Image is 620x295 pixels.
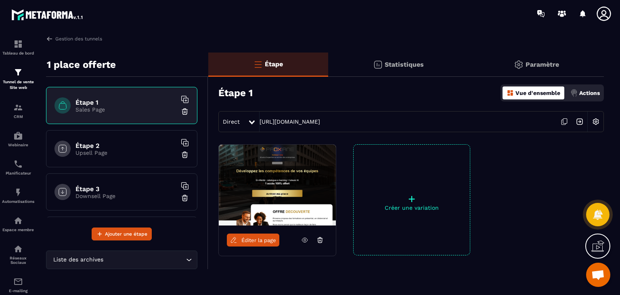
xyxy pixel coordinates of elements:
a: automationsautomationsWebinaire [2,125,34,153]
img: automations [13,188,23,197]
img: scheduler [13,159,23,169]
p: Étape [265,60,283,68]
p: CRM [2,114,34,119]
a: automationsautomationsEspace membre [2,210,34,238]
a: formationformationTunnel de vente Site web [2,61,34,97]
img: trash [181,194,189,202]
p: Planificateur [2,171,34,175]
img: actions.d6e523a2.png [570,89,578,97]
p: Réseaux Sociaux [2,256,34,265]
img: automations [13,216,23,225]
p: Downsell Page [75,193,176,199]
p: Paramètre [526,61,559,68]
img: image [219,145,336,225]
img: formation [13,67,23,77]
img: formation [13,103,23,112]
div: Ouvrir le chat [586,263,610,287]
a: social-networksocial-networkRéseaux Sociaux [2,238,34,271]
a: formationformationCRM [2,97,34,125]
p: Espace membre [2,228,34,232]
p: Upsell Page [75,150,176,156]
h6: Étape 1 [75,99,176,106]
a: automationsautomationsAutomatisations [2,181,34,210]
input: Search for option [105,255,184,264]
a: [URL][DOMAIN_NAME] [260,118,320,125]
img: arrow-next.bcc2205e.svg [572,114,587,129]
p: Sales Page [75,106,176,113]
p: Tableau de bord [2,51,34,55]
span: Ajouter une étape [105,230,147,238]
img: automations [13,131,23,141]
p: 1 place offerte [47,57,116,73]
img: stats.20deebd0.svg [373,60,383,70]
a: Gestion des tunnels [46,35,102,42]
img: dashboard-orange.40269519.svg [507,89,514,97]
p: + [354,193,470,204]
p: Actions [579,90,600,96]
img: trash [181,151,189,159]
a: formationformationTableau de bord [2,33,34,61]
button: Ajouter une étape [92,228,152,240]
a: Éditer la page [227,234,279,247]
p: E-mailing [2,289,34,293]
p: Vue d'ensemble [515,90,560,96]
img: setting-gr.5f69749f.svg [514,60,524,70]
img: formation [13,39,23,49]
p: Statistiques [385,61,424,68]
p: Tunnel de vente Site web [2,79,34,91]
img: setting-w.858f3a88.svg [588,114,603,129]
img: logo [11,7,84,22]
img: bars-o.4a397970.svg [253,59,263,69]
h6: Étape 2 [75,142,176,150]
span: Liste des archives [51,255,105,264]
img: social-network [13,244,23,254]
p: Créer une variation [354,204,470,211]
a: schedulerschedulerPlanificateur [2,153,34,181]
img: trash [181,107,189,116]
p: Automatisations [2,199,34,204]
img: arrow [46,35,53,42]
p: Webinaire [2,143,34,147]
div: Search for option [46,251,197,269]
img: email [13,277,23,287]
h3: Étape 1 [218,87,253,99]
span: Éditer la page [241,237,276,243]
span: Direct [223,118,240,125]
h6: Étape 3 [75,185,176,193]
